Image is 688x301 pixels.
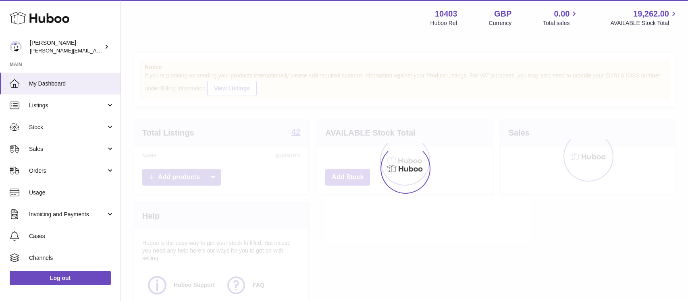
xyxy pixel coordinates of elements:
[543,8,579,27] a: 0.00 Total sales
[554,8,570,19] span: 0.00
[29,167,106,175] span: Orders
[610,19,678,27] span: AVAILABLE Stock Total
[29,123,106,131] span: Stock
[610,8,678,27] a: 19,262.00 AVAILABLE Stock Total
[435,8,457,19] strong: 10403
[430,19,457,27] div: Huboo Ref
[489,19,512,27] div: Currency
[543,19,579,27] span: Total sales
[29,189,114,196] span: Usage
[29,80,114,88] span: My Dashboard
[29,211,106,218] span: Invoicing and Payments
[10,271,111,285] a: Log out
[29,232,114,240] span: Cases
[494,8,511,19] strong: GBP
[30,39,102,54] div: [PERSON_NAME]
[10,41,22,53] img: keval@makerscabinet.com
[29,254,114,262] span: Channels
[30,47,162,54] span: [PERSON_NAME][EMAIL_ADDRESS][DOMAIN_NAME]
[29,102,106,109] span: Listings
[29,145,106,153] span: Sales
[633,8,669,19] span: 19,262.00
